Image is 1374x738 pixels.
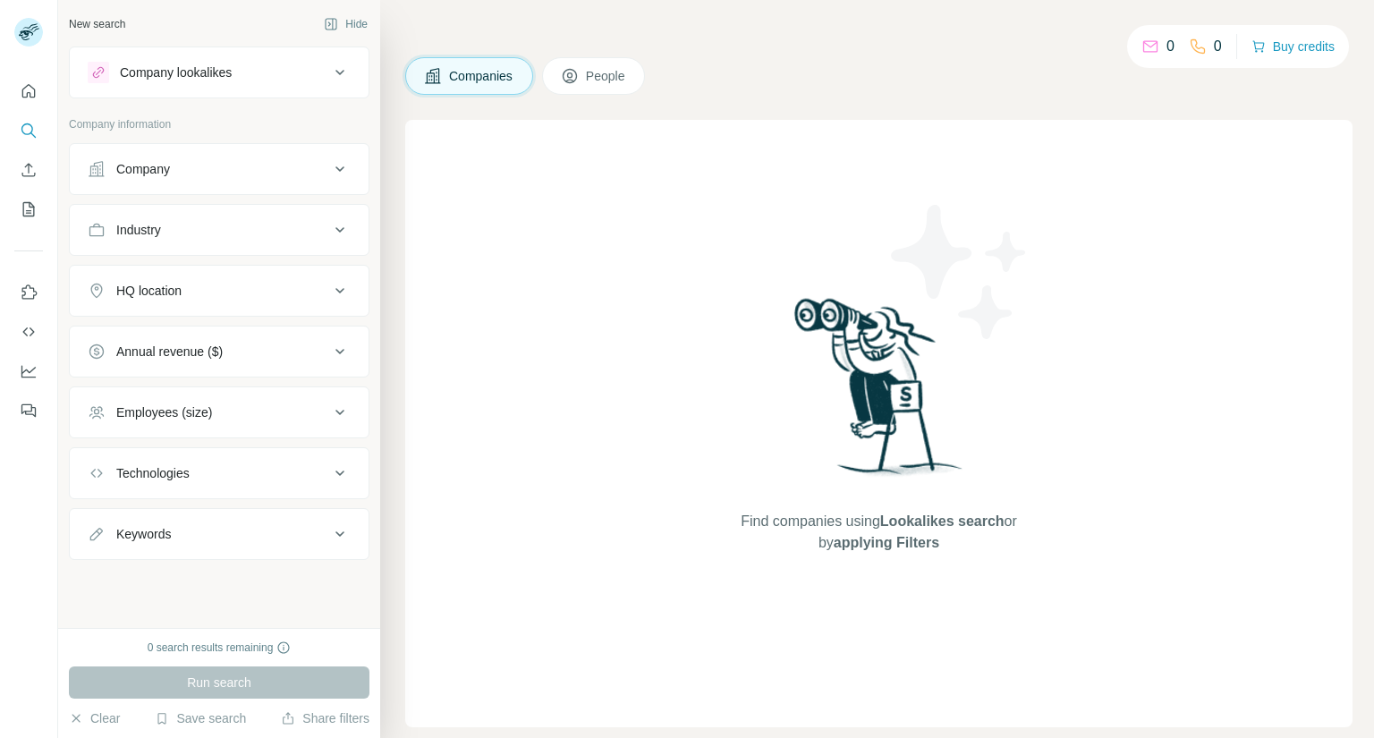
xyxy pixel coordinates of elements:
button: Clear [69,709,120,727]
button: Use Surfe API [14,316,43,348]
button: Employees (size) [70,391,369,434]
div: Technologies [116,464,190,482]
p: 0 [1214,36,1222,57]
button: Share filters [281,709,369,727]
button: Feedback [14,394,43,427]
button: Annual revenue ($) [70,330,369,373]
img: Surfe Illustration - Woman searching with binoculars [786,293,972,493]
button: Dashboard [14,355,43,387]
div: New search [69,16,125,32]
span: Find companies using or by [735,511,1022,554]
button: HQ location [70,269,369,312]
span: Lookalikes search [880,513,1005,529]
img: Surfe Illustration - Stars [879,191,1040,352]
div: Annual revenue ($) [116,343,223,361]
p: Company information [69,116,369,132]
button: My lists [14,193,43,225]
button: Company lookalikes [70,51,369,94]
button: Company [70,148,369,191]
button: Quick start [14,75,43,107]
button: Industry [70,208,369,251]
button: Use Surfe on LinkedIn [14,276,43,309]
button: Buy credits [1251,34,1335,59]
div: HQ location [116,282,182,300]
div: Company lookalikes [120,64,232,81]
h4: Search [405,21,1353,47]
div: Keywords [116,525,171,543]
button: Save search [155,709,246,727]
button: Enrich CSV [14,154,43,186]
span: People [586,67,627,85]
p: 0 [1166,36,1175,57]
button: Keywords [70,513,369,556]
div: Company [116,160,170,178]
button: Search [14,115,43,147]
span: applying Filters [834,535,939,550]
span: Companies [449,67,514,85]
div: Industry [116,221,161,239]
button: Technologies [70,452,369,495]
div: Employees (size) [116,403,212,421]
button: Hide [311,11,380,38]
div: 0 search results remaining [148,640,292,656]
